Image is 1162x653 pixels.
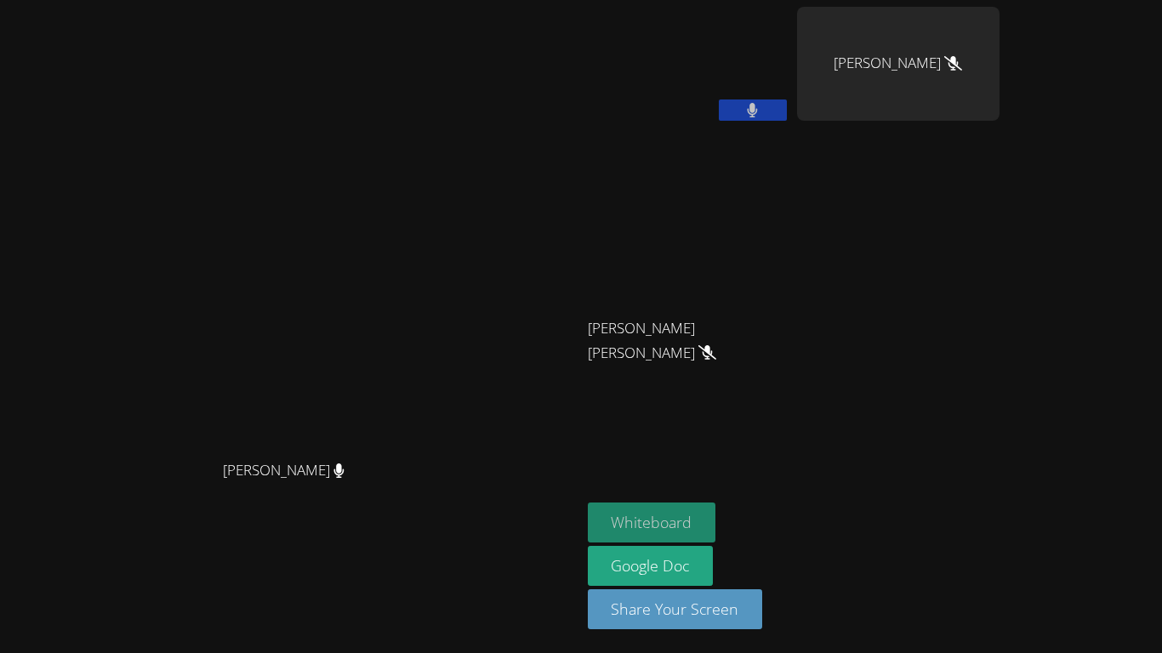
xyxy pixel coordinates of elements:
[588,589,763,629] button: Share Your Screen
[797,7,1000,121] div: [PERSON_NAME]
[588,316,777,366] span: [PERSON_NAME] [PERSON_NAME]
[588,546,714,586] a: Google Doc
[588,503,716,542] button: Whiteboard
[223,458,345,483] span: [PERSON_NAME]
